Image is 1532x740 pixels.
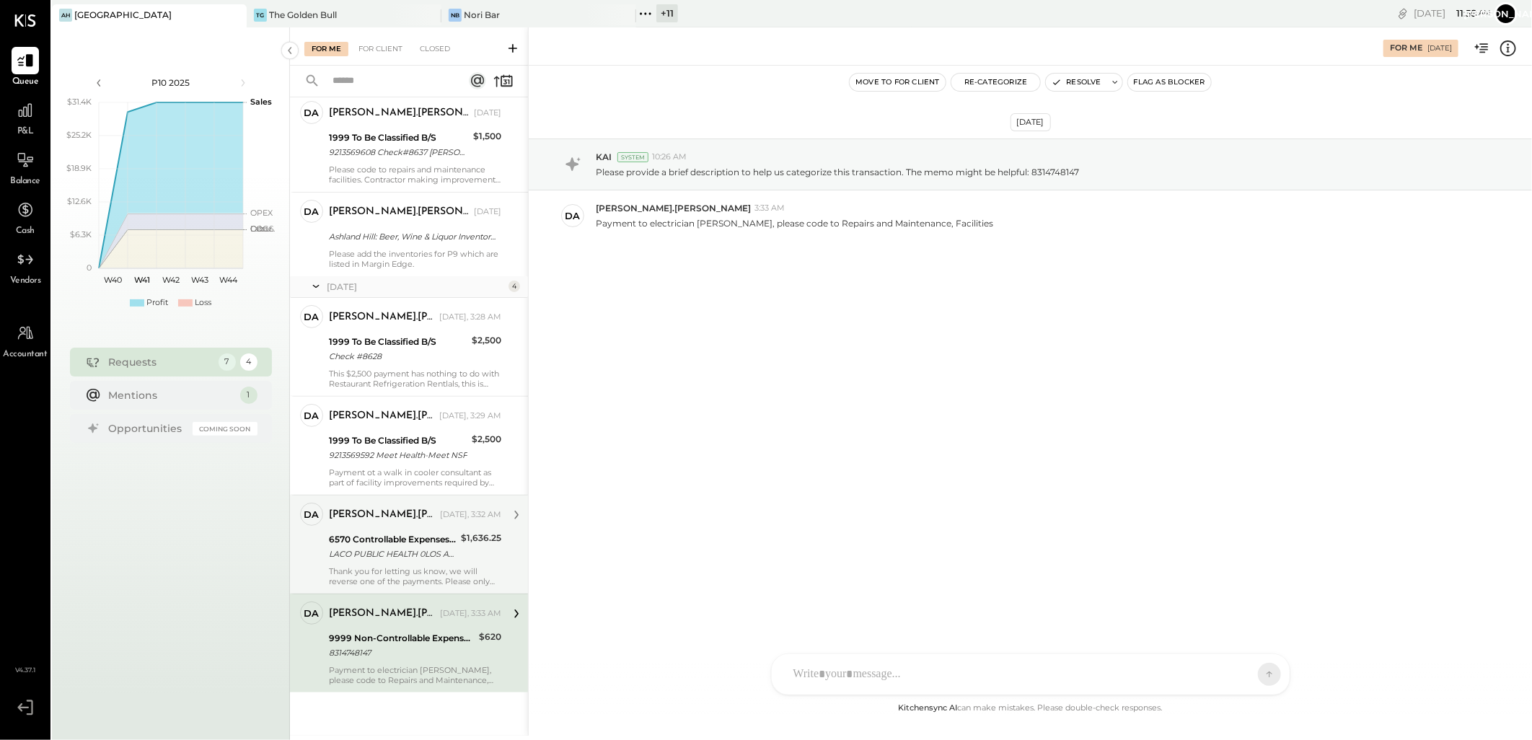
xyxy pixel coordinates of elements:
[464,9,500,21] div: Nori Bar
[109,355,211,369] div: Requests
[329,547,457,561] div: LACO PUBLIC HEALTH 0LOS ANGELES [GEOGRAPHIC_DATA] XXXX3004
[1427,43,1452,53] div: [DATE]
[254,9,267,22] div: TG
[67,196,92,206] text: $12.6K
[59,9,72,22] div: AH
[219,275,238,285] text: W44
[304,607,320,620] div: da
[565,209,581,223] div: da
[329,205,471,219] div: [PERSON_NAME].[PERSON_NAME]
[240,353,257,371] div: 4
[304,42,348,56] div: For Me
[66,130,92,140] text: $25.2K
[304,310,320,324] div: da
[329,335,467,349] div: 1999 To Be Classified B/S
[1011,113,1051,131] div: [DATE]
[87,263,92,273] text: 0
[329,467,501,488] div: Payment ot a walk in cooler consultant as part of facility improvements required by the health de...
[304,409,320,423] div: da
[329,131,469,145] div: 1999 To Be Classified B/S
[596,217,993,229] p: Payment to electrician [PERSON_NAME], please code to Repairs and Maintenance, Facilities
[66,163,92,173] text: $18.9K
[250,224,275,234] text: Occu...
[474,107,501,119] div: [DATE]
[329,145,469,159] div: 9213569608 Check#8637 [PERSON_NAME] Hates
[146,297,168,309] div: Profit
[1390,43,1422,54] div: For Me
[134,275,150,285] text: W41
[329,349,467,364] div: Check #8628
[439,410,501,422] div: [DATE], 3:29 AM
[329,607,437,621] div: [PERSON_NAME].[PERSON_NAME]
[329,646,475,660] div: 8314748147
[351,42,410,56] div: For Client
[509,281,520,292] div: 4
[440,608,501,620] div: [DATE], 3:33 AM
[951,74,1041,91] button: Re-Categorize
[16,225,35,238] span: Cash
[1414,6,1491,20] div: [DATE]
[4,348,48,361] span: Accountant
[472,333,501,348] div: $2,500
[473,129,501,144] div: $1,500
[329,665,501,685] div: Payment to electrician [PERSON_NAME], please code to Repairs and Maintenance, Facilities
[472,432,501,446] div: $2,500
[193,422,257,436] div: Coming Soon
[1,146,50,188] a: Balance
[17,125,34,138] span: P&L
[652,151,687,163] span: 10:26 AM
[70,229,92,239] text: $6.3K
[329,229,497,244] div: Ashland Hill: Beer, Wine & Liquor Inventory Update
[413,42,457,56] div: Closed
[754,203,785,214] span: 3:33 AM
[596,151,612,163] span: KAI
[162,275,180,285] text: W42
[479,630,501,644] div: $620
[219,353,236,371] div: 7
[596,166,1079,178] p: Please provide a brief description to help us categorize this transaction. The memo might be help...
[329,433,467,448] div: 1999 To Be Classified B/S
[269,9,337,21] div: The Golden Bull
[617,152,648,162] div: System
[440,509,501,521] div: [DATE], 3:32 AM
[329,409,436,423] div: [PERSON_NAME].[PERSON_NAME]
[109,388,233,402] div: Mentions
[250,208,273,219] text: OPEX
[474,206,501,218] div: [DATE]
[329,164,501,185] div: Please code to repairs and maintenance facilities. Contractor making improvements required by the...
[12,76,39,89] span: Queue
[195,297,211,309] div: Loss
[1128,74,1211,91] button: Flag as Blocker
[110,76,232,89] div: P10 2025
[327,281,505,293] div: [DATE]
[1,47,50,89] a: Queue
[1,97,50,138] a: P&L
[10,175,40,188] span: Balance
[1,320,50,361] a: Accountant
[1,196,50,238] a: Cash
[449,9,462,22] div: NB
[304,508,320,521] div: da
[656,4,678,22] div: + 11
[461,531,501,545] div: $1,636.25
[1046,74,1106,91] button: Resolve
[329,631,475,646] div: 9999 Non-Controllable Expenses:Other Income and Expenses:To Be Classified
[1494,2,1518,25] button: [PERSON_NAME]
[329,448,467,462] div: 9213569592 Meet Health-Meet NSF
[329,106,471,120] div: [PERSON_NAME].[PERSON_NAME]
[1,246,50,288] a: Vendors
[329,310,436,325] div: [PERSON_NAME].[PERSON_NAME]
[329,532,457,547] div: 6570 Controllable Expenses:General & Administrative Expenses:License & Permits
[850,74,946,91] button: Move to for client
[329,369,501,389] div: This $2,500 payment has nothing to do with Restaurant Refrigeration Rentlals, this is payment to ...
[10,275,41,288] span: Vendors
[240,387,257,404] div: 1
[74,9,172,21] div: [GEOGRAPHIC_DATA]
[439,312,501,323] div: [DATE], 3:28 AM
[329,508,437,522] div: [PERSON_NAME].[PERSON_NAME]
[329,249,501,269] div: Please add the inventories for P9 which are listed in Margin Edge.
[304,205,320,219] div: da
[304,106,320,120] div: da
[191,275,208,285] text: W43
[596,202,751,214] span: [PERSON_NAME].[PERSON_NAME]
